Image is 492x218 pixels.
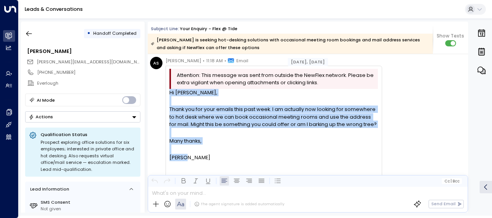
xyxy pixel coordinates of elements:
[37,80,140,87] div: Everlough
[194,201,284,207] div: The agent signature is added automatically
[41,206,138,212] div: Not given
[37,59,140,65] span: amanda@everlough.com
[28,186,69,192] div: Lead Information
[93,30,137,36] span: Handoff Completed
[169,89,378,96] div: Hi [PERSON_NAME],
[288,58,328,66] div: [DATE], [DATE]
[150,57,162,69] div: AS
[151,36,429,51] div: [PERSON_NAME] is seeking hot-desking solutions with occasional meeting room bookings and mail add...
[162,176,172,186] button: Redo
[41,139,137,173] div: Prospect exploring office solutions for six employees; interested in private office and hot deski...
[150,176,159,186] button: Undo
[41,199,138,206] label: SMS Consent
[177,72,376,86] span: Attention: This message was sent from outside the NewFlex network. Please be extra vigilant when ...
[41,131,137,138] p: Qualification Status
[27,48,140,55] div: [PERSON_NAME]
[451,179,452,183] span: |
[25,111,140,123] button: Actions
[169,106,378,128] div: Thank you for your emails this past week. I am actually now looking for somewhere to hot desk whe...
[37,96,55,104] div: AI Mode
[169,154,378,161] div: [PERSON_NAME]
[442,178,462,184] button: Cc|Bcc
[180,26,237,32] div: Your enquiry - Flex @ Tide
[151,26,179,32] span: Subject Line:
[169,170,378,178] div: _________________________________
[29,114,53,119] div: Actions
[444,179,460,183] span: Cc Bcc
[37,69,140,76] div: [PHONE_NUMBER]
[37,59,148,65] span: [PERSON_NAME][EMAIL_ADDRESS][DOMAIN_NAME]
[87,28,91,39] div: •
[169,137,378,145] div: Many thanks,
[437,32,464,39] span: Show Texts
[25,111,140,123] div: Button group with a nested menu
[25,6,83,12] a: Leads & Conversations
